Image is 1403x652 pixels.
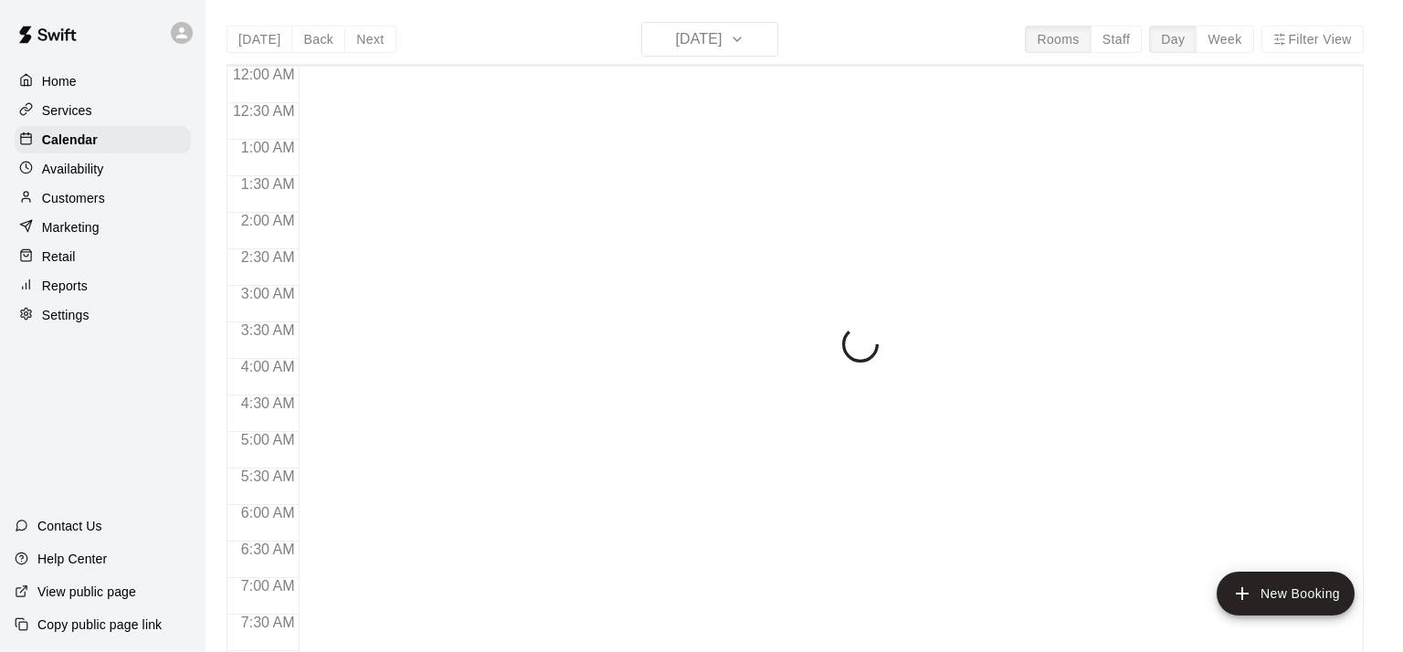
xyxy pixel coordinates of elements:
span: 12:30 AM [228,103,300,119]
p: View public page [37,583,136,601]
span: 2:30 AM [237,249,300,265]
p: Availability [42,160,104,178]
span: 7:30 AM [237,615,300,630]
span: 5:00 AM [237,432,300,447]
span: 1:00 AM [237,140,300,155]
a: Marketing [15,214,191,241]
span: 7:00 AM [237,578,300,594]
p: Reports [42,277,88,295]
button: add [1217,572,1355,615]
a: Reports [15,272,191,300]
span: 4:30 AM [237,395,300,411]
a: Home [15,68,191,95]
span: 6:00 AM [237,505,300,521]
p: Settings [42,306,90,324]
a: Calendar [15,126,191,153]
p: Services [42,101,92,120]
span: 4:00 AM [237,359,300,374]
span: 3:30 AM [237,322,300,338]
p: Home [42,72,77,90]
span: 5:30 AM [237,468,300,484]
p: Marketing [42,218,100,237]
p: Retail [42,247,76,266]
a: Retail [15,243,191,270]
p: Contact Us [37,517,102,535]
span: 1:30 AM [237,176,300,192]
span: 2:00 AM [237,213,300,228]
a: Customers [15,184,191,212]
a: Availability [15,155,191,183]
p: Copy public page link [37,615,162,634]
a: Services [15,97,191,124]
p: Calendar [42,131,98,149]
p: Customers [42,189,105,207]
span: 3:00 AM [237,286,300,301]
span: 6:30 AM [237,542,300,557]
a: Settings [15,301,191,329]
span: 12:00 AM [228,67,300,82]
p: Help Center [37,550,107,568]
